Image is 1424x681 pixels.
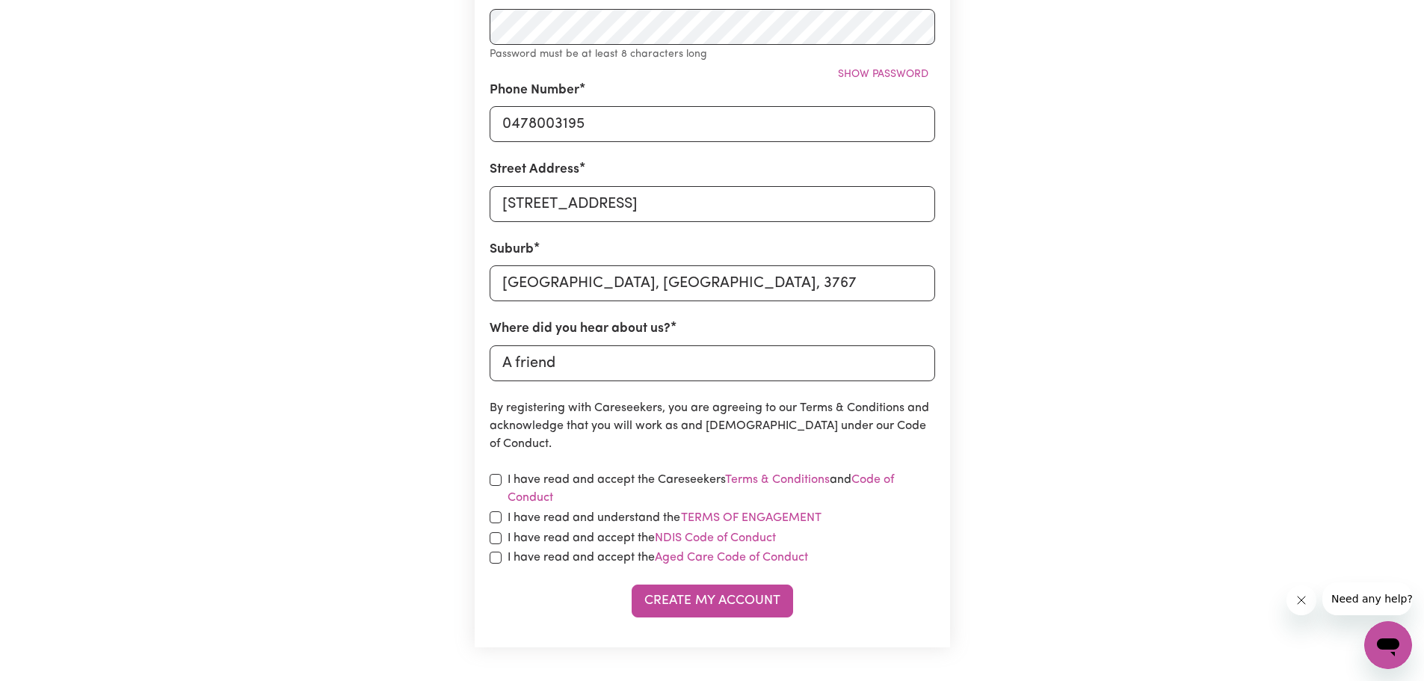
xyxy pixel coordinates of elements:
iframe: Close message [1286,585,1316,615]
label: Phone Number [490,81,579,100]
iframe: Button to launch messaging window [1364,621,1412,669]
input: e.g. 221B Victoria St [490,186,935,222]
a: Terms & Conditions [725,474,830,486]
iframe: Message from company [1322,582,1412,615]
span: Need any help? [9,10,90,22]
input: e.g. North Bondi, New South Wales [490,265,935,301]
label: I have read and accept the [508,529,776,547]
label: Suburb [490,240,534,259]
label: I have read and accept the Careseekers and [508,471,935,507]
label: I have read and accept the [508,549,808,567]
button: Create My Account [632,585,793,617]
a: NDIS Code of Conduct [655,532,776,544]
a: Aged Care Code of Conduct [655,552,808,564]
button: I have read and understand the [680,508,822,528]
a: Code of Conduct [508,474,894,504]
label: Street Address [490,160,579,179]
label: Where did you hear about us? [490,319,671,339]
button: Show password [831,63,935,86]
input: e.g. 0412 345 678 [490,106,935,142]
span: Show password [838,69,928,80]
small: Password must be at least 8 characters long [490,49,707,60]
p: By registering with Careseekers, you are agreeing to our Terms & Conditions and acknowledge that ... [490,399,935,453]
label: I have read and understand the [508,508,822,528]
input: e.g. Google, word of mouth etc. [490,345,935,381]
